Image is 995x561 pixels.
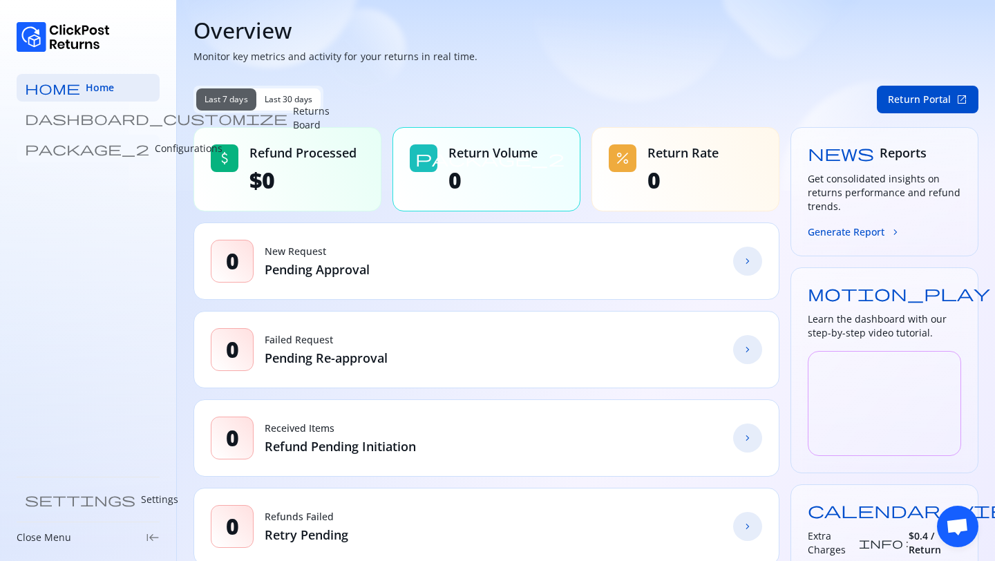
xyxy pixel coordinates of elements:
[256,88,321,111] button: Last 30 days
[859,538,903,549] span: info
[226,513,239,540] span: 0
[265,333,388,347] p: Failed Request
[146,531,160,544] span: keyboard_tab_rtl
[17,486,160,513] a: settings Settings
[733,247,762,276] a: chevron_forward
[880,144,927,161] span: Reports
[17,22,110,52] img: Logo
[647,144,719,161] span: Return Rate
[742,432,753,444] span: chevron_forward
[808,351,961,456] iframe: YouTube video player
[265,526,348,543] p: Retry Pending
[196,88,256,111] button: Last 7 days
[155,142,222,155] p: Configurations
[265,350,388,366] p: Pending Re-approval
[448,167,538,194] span: 0
[415,150,565,167] span: package_2
[742,256,753,267] span: chevron_forward
[86,81,114,95] span: Home
[265,510,348,524] p: Refunds Failed
[141,493,178,506] p: Settings
[216,150,233,167] span: attach_money
[265,94,313,105] span: Last 30 days
[808,312,961,340] h3: Learn the dashboard with our step-by-step video tutorial.
[733,335,762,364] a: chevron_forward
[17,135,160,162] a: package_2 Configurations
[249,167,357,194] span: $0
[808,529,909,557] div: :
[193,50,978,64] p: Monitor key metrics and activity for your returns in real time.
[17,531,71,544] p: Close Menu
[17,74,160,102] a: home Home
[808,172,961,213] h3: Get consolidated insights on returns performance and refund trends.
[193,17,978,44] h1: Overview
[226,336,239,363] span: 0
[808,225,901,239] button: Generate Reportchevron_forward
[226,247,239,275] span: 0
[937,506,978,547] div: Open chat
[265,245,370,258] p: New Request
[226,424,239,452] span: 0
[265,261,370,278] p: Pending Approval
[647,167,719,194] span: 0
[249,144,357,161] span: Refund Processed
[17,104,160,132] a: dashboard_customize Returns Board
[25,81,80,95] span: home
[909,529,961,557] span: $0.4 / Return
[808,529,856,557] h3: Extra Charges
[890,227,901,238] span: chevron_forward
[742,521,753,532] span: chevron_forward
[614,150,631,167] span: percent
[265,438,416,455] p: Refund Pending Initiation
[205,94,248,105] span: Last 7 days
[25,493,135,506] span: settings
[733,424,762,453] a: chevron_forward
[17,531,160,544] div: Close Menukeyboard_tab_rtl
[956,94,967,105] span: open_in_new
[25,111,287,125] span: dashboard_customize
[265,421,416,435] p: Received Items
[25,142,149,155] span: package_2
[293,104,330,132] p: Returns Board
[877,86,978,113] button: Return Portalopen_in_new
[808,144,874,161] span: news
[808,285,990,301] span: motion_play
[742,344,753,355] span: chevron_forward
[733,512,762,541] a: chevron_forward
[448,144,538,161] span: Return Volume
